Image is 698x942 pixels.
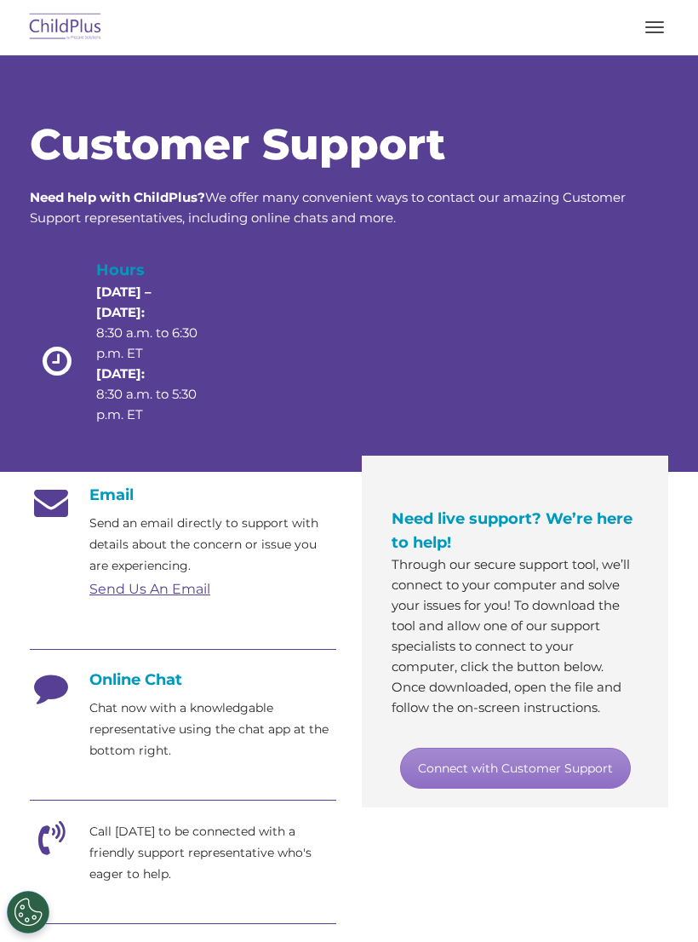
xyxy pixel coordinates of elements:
h4: Email [30,485,336,504]
h4: Online Chat [30,670,336,689]
p: Send an email directly to support with details about the concern or issue you are experiencing. [89,513,336,577]
p: Chat now with a knowledgable representative using the chat app at the bottom right. [89,698,336,761]
img: ChildPlus by Procare Solutions [26,8,106,48]
strong: Need help with ChildPlus? [30,189,205,205]
p: Call [DATE] to be connected with a friendly support representative who's eager to help. [89,821,336,885]
strong: [DATE] – [DATE]: [96,284,152,320]
p: Through our secure support tool, we’ll connect to your computer and solve your issues for you! To... [392,554,638,718]
h4: Hours [96,258,198,282]
span: Customer Support [30,118,445,170]
button: Cookies Settings [7,891,49,933]
strong: [DATE]: [96,365,145,382]
p: 8:30 a.m. to 6:30 p.m. ET 8:30 a.m. to 5:30 p.m. ET [96,282,198,425]
span: Need live support? We’re here to help! [392,509,632,552]
iframe: Chat Widget [411,758,698,942]
span: We offer many convenient ways to contact our amazing Customer Support representatives, including ... [30,189,626,226]
a: Connect with Customer Support [400,748,631,789]
a: Send Us An Email [89,581,210,597]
